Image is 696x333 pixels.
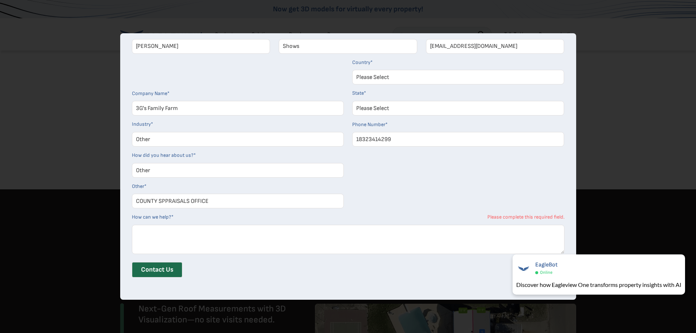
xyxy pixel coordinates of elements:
input: Contact Us [132,262,182,277]
span: EagleBot [535,261,558,268]
img: EagleBot [516,261,531,276]
span: Country [352,59,370,65]
span: Online [540,270,552,275]
span: Company Name [132,90,167,97]
span: State [352,90,364,96]
div: Discover how Eagleview One transforms property insights with AI [516,280,681,289]
label: Please complete this required field. [487,214,564,220]
span: Other [132,183,144,189]
span: How can we help? [132,214,171,220]
span: Industry [132,121,151,127]
span: How did you hear about us? [132,152,194,158]
span: Phone Number [352,121,385,128]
